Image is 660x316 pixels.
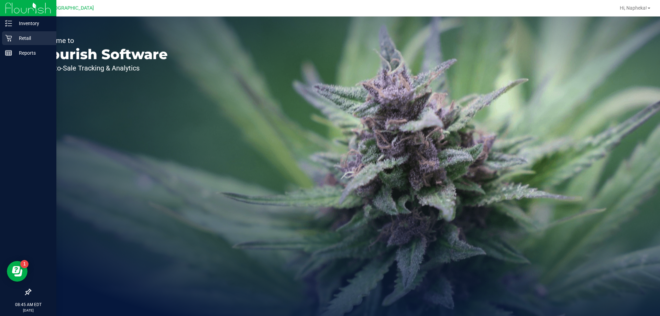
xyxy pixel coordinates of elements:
[37,37,168,44] p: Welcome to
[5,50,12,56] inline-svg: Reports
[12,49,53,57] p: Reports
[37,65,168,72] p: Seed-to-Sale Tracking & Analytics
[620,5,647,11] span: Hi, Napheka!
[47,5,94,11] span: [GEOGRAPHIC_DATA]
[5,35,12,42] inline-svg: Retail
[37,47,168,61] p: Flourish Software
[3,302,53,308] p: 08:45 AM EDT
[7,261,27,282] iframe: Resource center
[12,34,53,42] p: Retail
[3,308,53,313] p: [DATE]
[20,260,29,268] iframe: Resource center unread badge
[5,20,12,27] inline-svg: Inventory
[12,19,53,28] p: Inventory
